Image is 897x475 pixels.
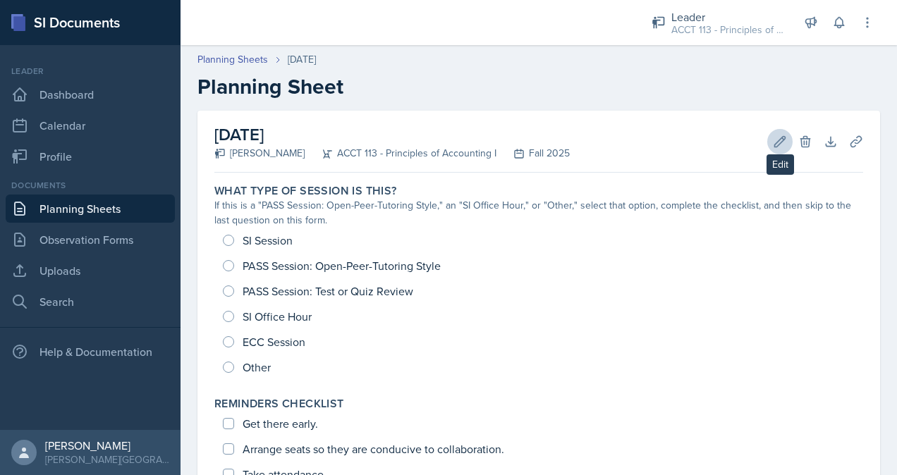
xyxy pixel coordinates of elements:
[6,65,175,78] div: Leader
[197,52,268,67] a: Planning Sheets
[6,179,175,192] div: Documents
[6,195,175,223] a: Planning Sheets
[214,184,397,198] label: What type of session is this?
[214,397,344,411] label: Reminders Checklist
[6,226,175,254] a: Observation Forms
[45,452,169,467] div: [PERSON_NAME][GEOGRAPHIC_DATA]
[496,146,570,161] div: Fall 2025
[305,146,496,161] div: ACCT 113 - Principles of Accounting I
[197,74,880,99] h2: Planning Sheet
[6,80,175,109] a: Dashboard
[6,142,175,171] a: Profile
[671,8,784,25] div: Leader
[214,122,570,147] h2: [DATE]
[6,338,175,366] div: Help & Documentation
[214,146,305,161] div: [PERSON_NAME]
[6,288,175,316] a: Search
[214,198,863,228] div: If this is a "PASS Session: Open-Peer-Tutoring Style," an "SI Office Hour," or "Other," select th...
[767,129,793,154] button: Edit
[288,52,316,67] div: [DATE]
[45,438,169,452] div: [PERSON_NAME]
[671,23,784,37] div: ACCT 113 - Principles of Accounting I / Fall 2025
[6,111,175,140] a: Calendar
[6,257,175,285] a: Uploads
